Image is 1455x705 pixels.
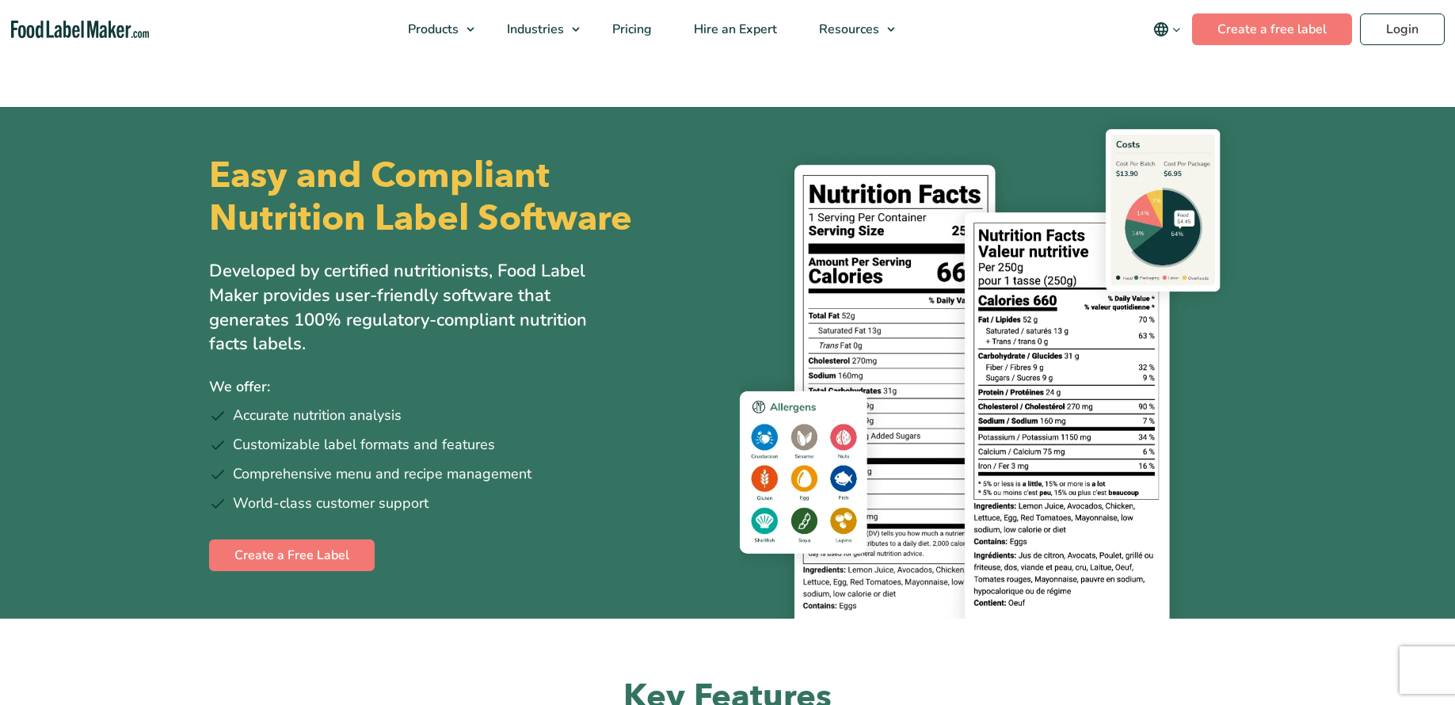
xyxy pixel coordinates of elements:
[502,21,566,38] span: Industries
[209,259,621,356] p: Developed by certified nutritionists, Food Label Maker provides user-friendly software that gener...
[209,375,716,398] p: We offer:
[1192,13,1352,45] a: Create a free label
[1142,13,1192,45] button: Change language
[1360,13,1445,45] a: Login
[209,154,714,240] h1: Easy and Compliant Nutrition Label Software
[11,21,150,39] a: Food Label Maker homepage
[233,463,531,485] span: Comprehensive menu and recipe management
[233,493,429,514] span: World-class customer support
[608,21,653,38] span: Pricing
[209,539,375,571] a: Create a Free Label
[814,21,881,38] span: Resources
[233,434,495,455] span: Customizable label formats and features
[233,405,402,426] span: Accurate nutrition analysis
[689,21,779,38] span: Hire an Expert
[403,21,460,38] span: Products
